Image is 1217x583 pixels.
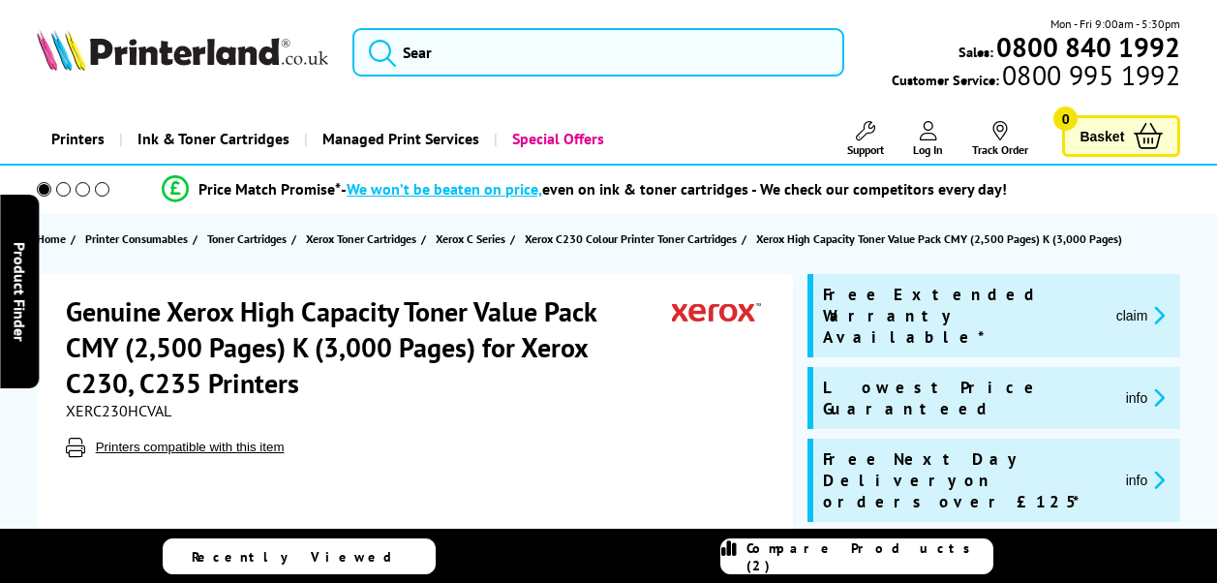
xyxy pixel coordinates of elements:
span: Compare Products (2) [746,539,992,574]
span: Mon - Fri 9:00am - 5:30pm [1050,15,1180,33]
a: Basket 0 [1062,115,1180,157]
span: Xerox High Capacity Toner Value Pack CMY (2,500 Pages) K (3,000 Pages) [756,229,1122,249]
a: Ink & Toner Cartridges [119,114,304,164]
button: Printers compatible with this item [90,439,290,455]
span: Basket [1080,123,1124,149]
img: Printerland Logo [37,29,328,71]
a: Xerox C230 Colour Printer Toner Cartridges [525,229,742,249]
span: Product Finder [10,242,29,342]
a: Xerox High Capacity Toner Value Pack CMY (2,500 Pages) K (3,000 Pages) [756,229,1127,249]
span: Xerox C230 Colour Printer Toner Cartridges [525,229,737,249]
a: Compare Products (2) [720,538,993,574]
span: Home [37,229,66,249]
span: Toner Cartridges [207,229,287,249]
a: Home [37,229,71,249]
a: Support [847,121,884,157]
span: Printer Consumables [85,229,188,249]
span: We won’t be beaten on price, [347,179,542,199]
div: - even on ink & toner cartridges - We check our competitors every day! [341,179,1007,199]
span: XERC230HCVAL [66,401,171,420]
a: Log In [913,121,943,157]
span: Sales: [958,43,993,61]
span: Price Match Promise* [198,179,341,199]
a: Special Offers [494,114,619,164]
a: Track Order [972,121,1028,157]
h1: Genuine Xerox High Capacity Toner Value Pack CMY (2,500 Pages) K (3,000 Pages) for Xerox C230, C2... [66,293,673,401]
span: Xerox Toner Cartridges [306,229,416,249]
li: modal_Promise [10,172,1160,206]
a: Printer Consumables [85,229,193,249]
button: promo-description [1111,304,1171,326]
button: promo-description [1120,469,1171,491]
span: Lowest Price Guaranteed [823,377,1110,419]
a: 0800 840 1992 [993,38,1180,56]
a: Toner Cartridges [207,229,291,249]
img: Xerox [672,293,761,329]
button: promo-description [1120,386,1171,409]
span: Free Next Day Delivery on orders over £125* [823,448,1110,512]
a: Printers [37,114,119,164]
span: 0 [1053,107,1078,131]
span: Xerox C Series [436,229,505,249]
a: Managed Print Services [304,114,494,164]
a: Recently Viewed [163,538,436,574]
span: Recently Viewed [192,548,411,566]
a: Printerland Logo [37,29,328,75]
b: 0800 840 1992 [996,29,1180,65]
input: Sear [352,28,844,77]
span: 0800 995 1992 [999,66,1180,84]
a: Xerox C Series [436,229,510,249]
span: Free Extended Warranty Available* [823,284,1100,348]
span: Support [847,142,884,157]
a: Xerox Toner Cartridges [306,229,421,249]
span: Log In [913,142,943,157]
span: Ink & Toner Cartridges [137,114,289,164]
span: Customer Service: [892,66,1180,89]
